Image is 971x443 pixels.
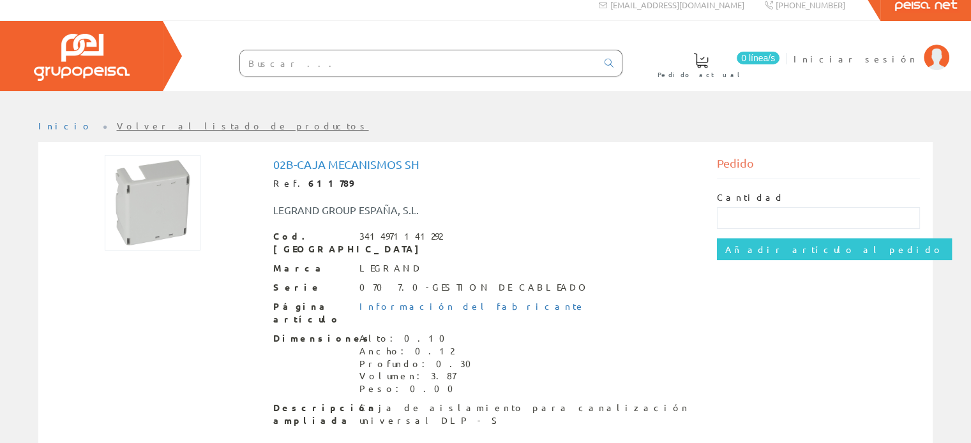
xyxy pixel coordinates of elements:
div: LEGRAND [359,262,422,275]
div: LEGRAND GROUP ESPAÑA, S.L. [264,203,523,217]
span: Marca [273,262,350,275]
a: Inicio [38,120,93,131]
div: Peso: 0.00 [359,382,479,395]
h1: 02B-CAJA MECANISMOS SH [273,158,698,171]
span: Pedido actual [658,68,744,81]
input: Buscar ... [240,50,597,76]
a: Volver al listado de productos [117,120,369,131]
label: Cantidad [717,191,785,204]
div: Alto: 0.10 [359,332,479,345]
span: 0 línea/s [737,52,779,64]
div: Ancho: 0.12 [359,345,479,358]
div: Caja de aislamiento para canalización universal DLP - S [359,402,698,427]
span: Cod. [GEOGRAPHIC_DATA] [273,230,350,256]
span: Iniciar sesión [794,52,917,65]
strong: 611789 [308,177,354,189]
div: Profundo: 0.30 [359,358,479,370]
span: Dimensiones [273,332,350,345]
div: 3414971141292 [359,230,442,243]
div: 070 7.0-GESTION DE CABLEADO [359,281,590,294]
img: Foto artículo 02B-CAJA MECANISMOS SH (150x150) [105,155,200,251]
span: Página artículo [273,300,350,326]
img: Grupo Peisa [34,34,130,81]
div: Volumen: 3.87 [359,370,479,382]
span: Descripción ampliada [273,402,350,427]
input: Añadir artículo al pedido [717,238,952,260]
span: Serie [273,281,350,294]
a: Información del fabricante [359,300,585,312]
a: Iniciar sesión [794,42,949,54]
div: Pedido [717,155,920,178]
div: Ref. [273,177,698,190]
